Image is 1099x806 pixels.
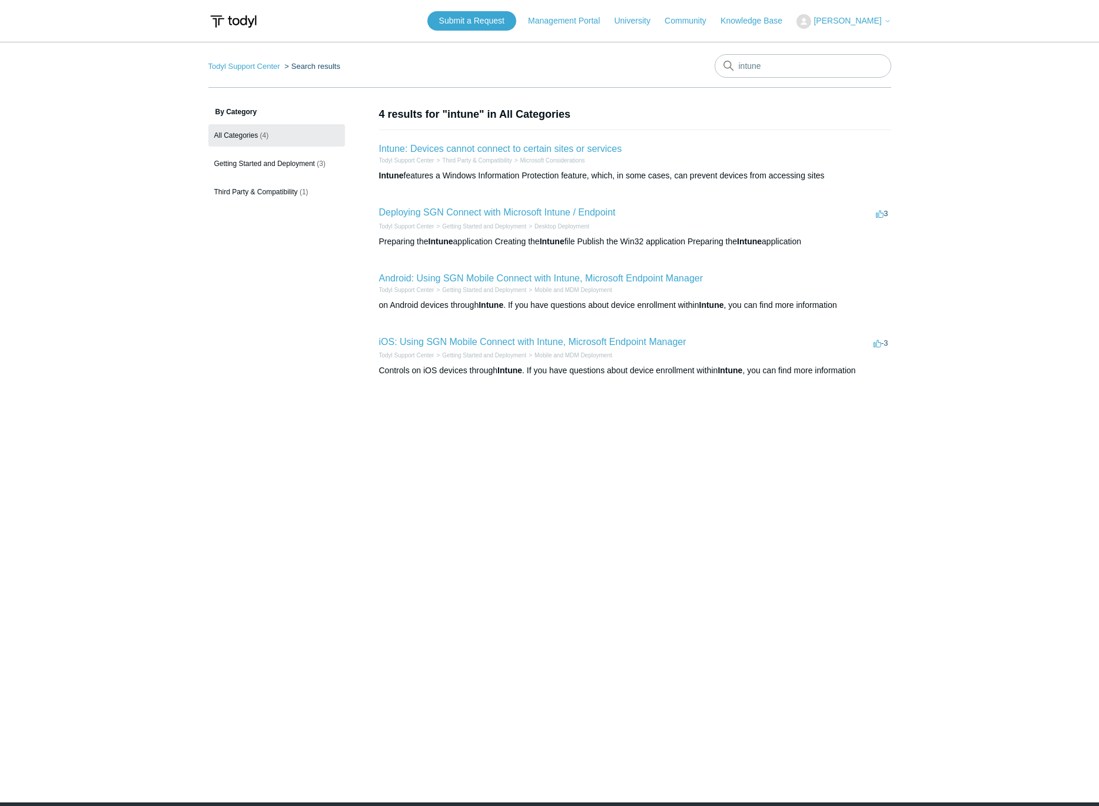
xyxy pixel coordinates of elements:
[442,223,526,230] a: Getting Started and Deployment
[715,54,891,78] input: Search
[379,337,686,347] a: iOS: Using SGN Mobile Connect with Intune, Microsoft Endpoint Manager
[876,209,888,218] span: 3
[214,131,258,140] span: All Categories
[665,15,718,27] a: Community
[379,273,703,283] a: Android: Using SGN Mobile Connect with Intune, Microsoft Endpoint Manager
[497,366,522,375] em: Intune
[737,237,762,246] em: Intune
[379,287,434,293] a: Todyl Support Center
[442,352,526,359] a: Getting Started and Deployment
[379,156,434,165] li: Todyl Support Center
[434,351,526,360] li: Getting Started and Deployment
[208,152,345,175] a: Getting Started and Deployment (3)
[796,14,891,29] button: [PERSON_NAME]
[512,156,585,165] li: Microsoft Considerations
[528,15,612,27] a: Management Portal
[379,351,434,360] li: Todyl Support Center
[208,124,345,147] a: All Categories (4)
[282,62,340,71] li: Search results
[260,131,269,140] span: (4)
[379,171,404,180] em: Intune
[614,15,662,27] a: University
[379,107,891,122] h1: 4 results for "intune" in All Categories
[208,181,345,203] a: Third Party & Compatibility (1)
[699,300,724,310] em: Intune
[526,222,589,231] li: Desktop Deployment
[526,286,612,294] li: Mobile and MDM Deployment
[479,300,503,310] em: Intune
[379,170,891,182] div: features a Windows Information Protection feature, which, in some cases, can prevent devices from...
[379,223,434,230] a: Todyl Support Center
[427,11,516,31] a: Submit a Request
[379,222,434,231] li: Todyl Support Center
[540,237,565,246] em: Intune
[379,286,434,294] li: Todyl Support Center
[379,364,891,377] div: Controls on iOS devices through . If you have questions about device enrollment within , you can ...
[442,157,512,164] a: Third Party & Compatibility
[208,107,345,117] h3: By Category
[208,62,280,71] a: Todyl Support Center
[379,236,891,248] div: Preparing the application Creating the file Publish the Win32 application Preparing the application
[214,188,298,196] span: Third Party & Compatibility
[379,352,434,359] a: Todyl Support Center
[379,144,622,154] a: Intune: Devices cannot connect to certain sites or services
[434,286,526,294] li: Getting Started and Deployment
[379,157,434,164] a: Todyl Support Center
[379,207,616,217] a: Deploying SGN Connect with Microsoft Intune / Endpoint
[814,16,881,25] span: [PERSON_NAME]
[721,15,794,27] a: Knowledge Base
[874,339,888,347] span: -3
[208,62,283,71] li: Todyl Support Center
[534,287,612,293] a: Mobile and MDM Deployment
[434,222,526,231] li: Getting Started and Deployment
[429,237,453,246] em: Intune
[317,160,326,168] span: (3)
[379,299,891,311] div: on Android devices through . If you have questions about device enrollment within , you can find ...
[214,160,315,168] span: Getting Started and Deployment
[534,352,612,359] a: Mobile and MDM Deployment
[526,351,612,360] li: Mobile and MDM Deployment
[300,188,308,196] span: (1)
[208,11,258,32] img: Todyl Support Center Help Center home page
[718,366,742,375] em: Intune
[434,156,512,165] li: Third Party & Compatibility
[442,287,526,293] a: Getting Started and Deployment
[534,223,589,230] a: Desktop Deployment
[520,157,585,164] a: Microsoft Considerations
